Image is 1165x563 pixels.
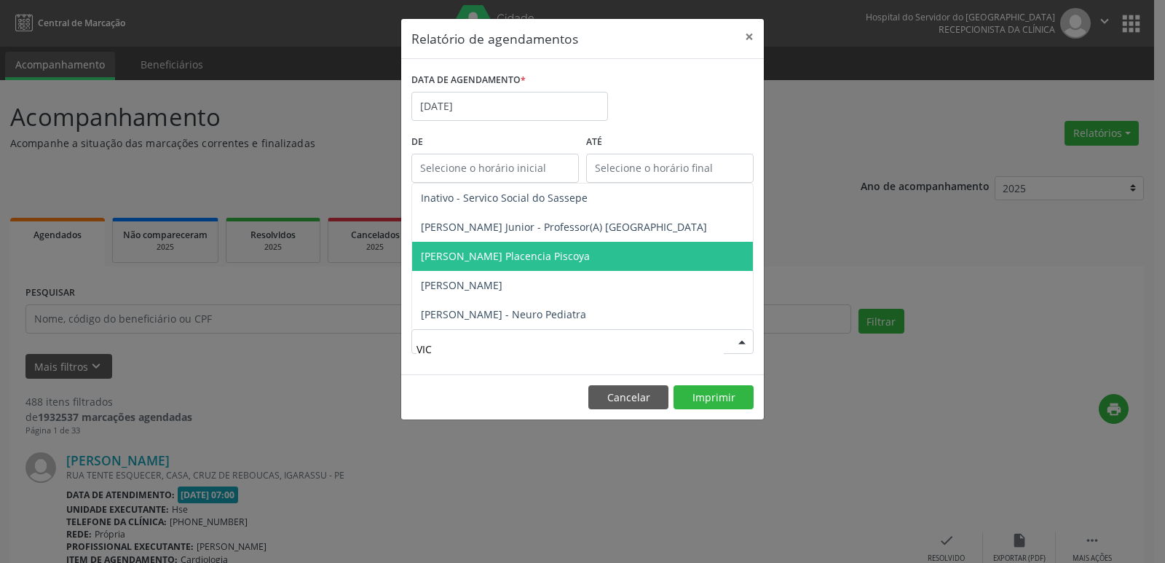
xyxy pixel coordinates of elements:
input: Selecione um profissional [416,334,724,363]
input: Selecione o horário inicial [411,154,579,183]
h5: Relatório de agendamentos [411,29,578,48]
label: De [411,131,579,154]
button: Close [735,19,764,55]
label: DATA DE AGENDAMENTO [411,69,526,92]
button: Imprimir [674,385,754,410]
span: [PERSON_NAME] - Neuro Pediatra [421,307,586,321]
input: Selecione uma data ou intervalo [411,92,608,121]
span: [PERSON_NAME] Placencia Piscoya [421,249,590,263]
span: [PERSON_NAME] Junior - Professor(A) [GEOGRAPHIC_DATA] [421,220,707,234]
input: Selecione o horário final [586,154,754,183]
span: [PERSON_NAME] [421,278,502,292]
span: Inativo - Servico Social do Sassepe [421,191,588,205]
label: ATÉ [586,131,754,154]
button: Cancelar [588,385,668,410]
